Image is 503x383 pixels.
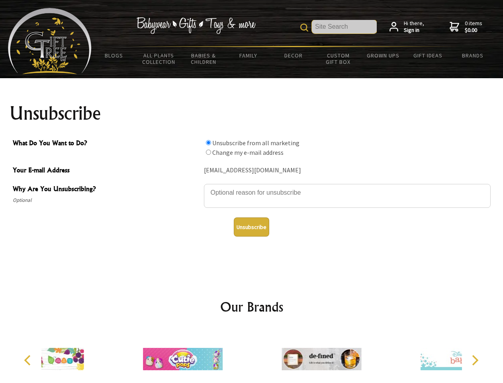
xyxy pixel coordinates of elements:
[405,47,450,64] a: Gift Ideas
[206,150,211,155] input: What Do You Want to Do?
[137,47,182,70] a: All Plants Collection
[466,351,483,369] button: Next
[212,139,299,147] label: Unsubscribe from all marketing
[360,47,405,64] a: Grown Ups
[450,20,482,34] a: 0 items$0.00
[389,20,424,34] a: Hi there,Sign in
[404,20,424,34] span: Hi there,
[450,47,495,64] a: Brands
[234,217,269,237] button: Unsubscribe
[206,140,211,145] input: What Do You Want to Do?
[10,104,494,123] h1: Unsubscribe
[212,148,284,156] label: Change my e-mail address
[13,184,200,195] span: Why Are You Unsubscribing?
[300,24,308,32] img: product search
[404,27,424,34] strong: Sign in
[13,195,200,205] span: Optional
[181,47,226,70] a: Babies & Children
[13,138,200,150] span: What Do You Want to Do?
[204,164,491,177] div: [EMAIL_ADDRESS][DOMAIN_NAME]
[465,27,482,34] strong: $0.00
[8,8,92,74] img: Babyware - Gifts - Toys and more...
[271,47,316,64] a: Decor
[13,165,200,177] span: Your E-mail Address
[92,47,137,64] a: BLOGS
[316,47,361,70] a: Custom Gift Box
[204,184,491,208] textarea: Why Are You Unsubscribing?
[20,351,37,369] button: Previous
[226,47,271,64] a: Family
[136,17,256,34] img: Babywear - Gifts - Toys & more
[465,20,482,34] span: 0 items
[16,297,487,316] h2: Our Brands
[312,20,377,34] input: Site Search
